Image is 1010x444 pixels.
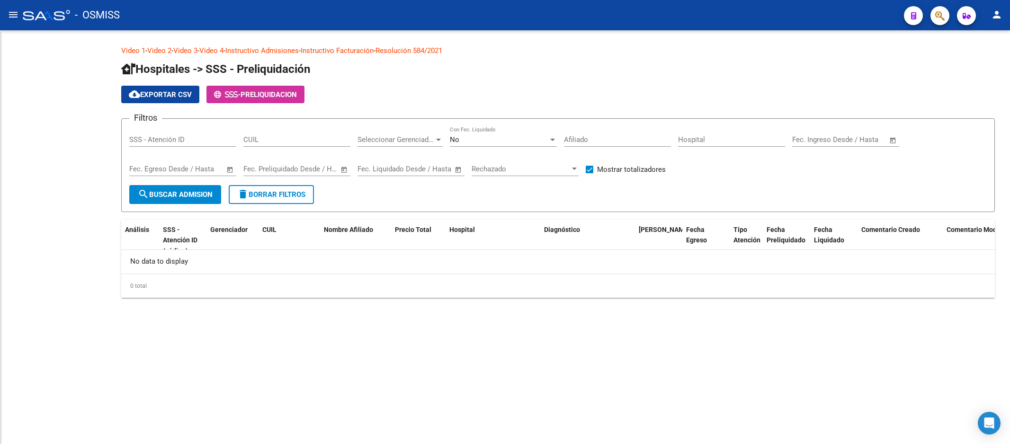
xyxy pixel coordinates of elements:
[978,412,1001,435] div: Open Intercom Messenger
[75,5,120,26] span: - OSMISS
[225,164,236,175] button: Open calendar
[206,86,304,103] button: -PRELIQUIDACION
[129,185,221,204] button: Buscar admision
[395,226,431,233] span: Precio Total
[453,164,464,175] button: Open calendar
[129,89,140,100] mat-icon: cloud_download
[733,226,760,244] span: Tipo Atención
[121,46,145,55] a: Video 1
[210,226,248,233] span: Gerenciador
[290,165,336,173] input: Fecha fin
[241,90,297,99] span: PRELIQUIDACION
[129,165,168,173] input: Fecha inicio
[138,188,149,200] mat-icon: search
[237,190,305,199] span: Borrar Filtros
[391,220,446,261] datatable-header-cell: Precio Total
[159,220,206,261] datatable-header-cell: SSS - Atención ID (código)
[225,46,299,55] a: Instructivo Admisiones
[686,226,707,244] span: Fecha Egreso
[730,220,763,261] datatable-header-cell: Tipo Atención
[597,164,666,175] span: Mostrar totalizadores
[173,46,197,55] a: Video 3
[129,111,162,124] h3: Filtros
[450,135,459,144] span: No
[324,226,373,233] span: Nombre Afiliado
[125,226,149,233] span: Análisis
[121,274,995,298] div: 0 total
[320,220,391,261] datatable-header-cell: Nombre Afiliado
[861,226,920,233] span: Comentario Creado
[635,220,682,261] datatable-header-cell: Fecha Ingreso
[814,226,844,244] span: Fecha Liquidado
[888,135,899,146] button: Open calendar
[163,226,197,255] span: SSS - Atención ID (código)
[121,86,199,103] button: Exportar CSV
[472,165,570,173] span: Rechazado
[121,220,159,261] datatable-header-cell: Análisis
[237,188,249,200] mat-icon: delete
[544,226,580,233] span: Diagnóstico
[991,9,1002,20] mat-icon: person
[243,165,282,173] input: Fecha inicio
[404,165,450,173] input: Fecha fin
[199,46,223,55] a: Video 4
[214,90,241,99] span: -
[8,9,19,20] mat-icon: menu
[121,62,310,76] span: Hospitales -> SSS - Preliquidación
[358,135,434,144] span: Seleccionar Gerenciador
[792,135,831,144] input: Fecha inicio
[229,185,314,204] button: Borrar Filtros
[449,226,475,233] span: Hospital
[810,220,858,261] datatable-header-cell: Fecha Liquidado
[138,190,213,199] span: Buscar admision
[147,46,171,55] a: Video 2
[121,45,995,56] p: - - - - - -
[301,46,374,55] a: Instructivo Facturación
[129,90,192,99] span: Exportar CSV
[446,220,540,261] datatable-header-cell: Hospital
[767,226,805,244] span: Fecha Preliquidado
[339,164,350,175] button: Open calendar
[358,165,396,173] input: Fecha inicio
[262,226,277,233] span: CUIL
[259,220,320,261] datatable-header-cell: CUIL
[839,135,885,144] input: Fecha fin
[858,220,943,261] datatable-header-cell: Comentario Creado
[121,250,995,274] div: No data to display
[176,165,222,173] input: Fecha fin
[682,220,730,261] datatable-header-cell: Fecha Egreso
[206,220,259,261] datatable-header-cell: Gerenciador
[540,220,635,261] datatable-header-cell: Diagnóstico
[639,226,690,233] span: [PERSON_NAME]
[763,220,810,261] datatable-header-cell: Fecha Preliquidado
[375,46,442,55] a: Resolución 584/2021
